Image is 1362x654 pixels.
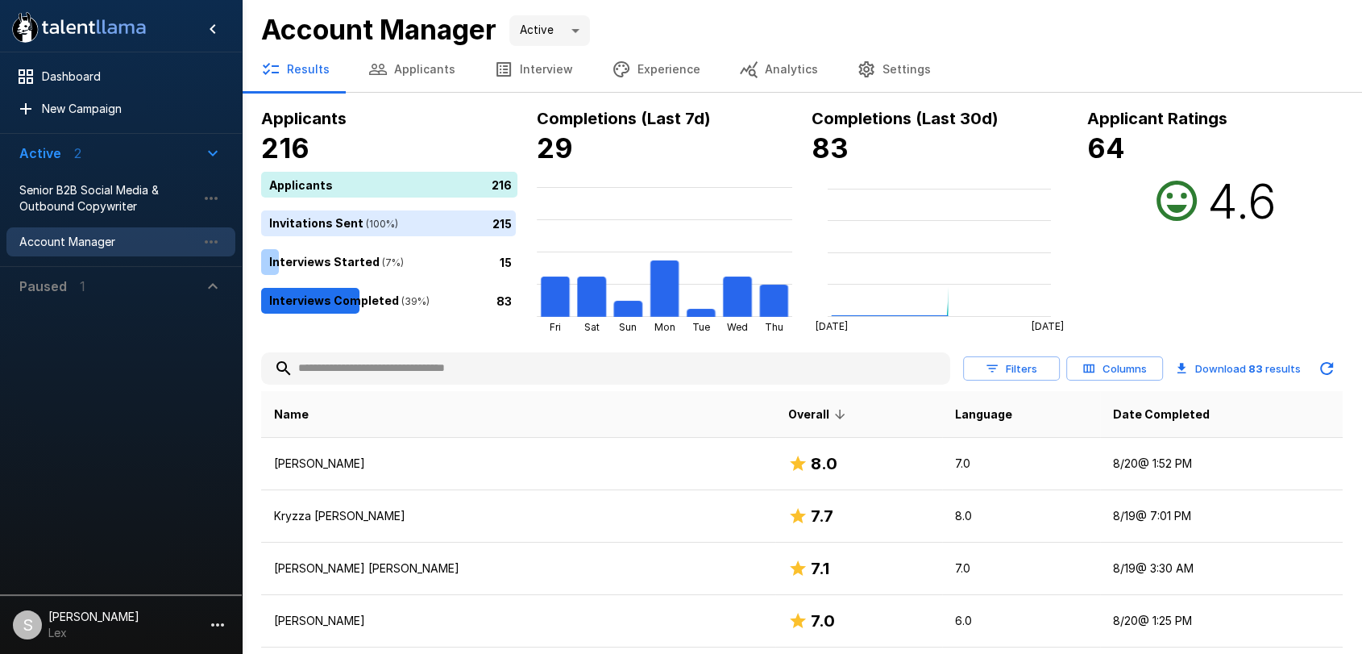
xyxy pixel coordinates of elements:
[955,613,1087,629] p: 6.0
[1310,352,1343,385] button: Updated Today - 11:19 AM
[583,321,599,333] tspan: Sat
[837,47,950,92] button: Settings
[274,613,762,629] p: [PERSON_NAME]
[1100,490,1343,543] td: 8/19 @ 7:01 PM
[274,456,762,472] p: [PERSON_NAME]
[955,405,1012,424] span: Language
[1100,595,1343,648] td: 8/20 @ 1:25 PM
[1169,352,1307,385] button: Download 83 results
[261,109,347,128] b: Applicants
[349,47,475,92] button: Applicants
[955,508,1087,524] p: 8.0
[537,131,573,165] b: 29
[549,321,560,333] tspan: Fri
[811,608,835,634] h6: 7.0
[1087,109,1227,128] b: Applicant Ratings
[592,47,720,92] button: Experience
[955,560,1087,577] p: 7.0
[811,503,833,529] h6: 7.7
[496,292,512,309] p: 83
[816,320,848,332] tspan: [DATE]
[811,451,837,477] h6: 8.0
[955,456,1087,472] p: 7.0
[475,47,592,92] button: Interview
[492,176,512,193] p: 216
[727,321,748,333] tspan: Wed
[811,556,829,581] h6: 7.1
[765,321,783,333] tspan: Thu
[1032,320,1064,332] tspan: [DATE]
[261,131,309,165] b: 216
[654,321,675,333] tspan: Mon
[1207,172,1277,230] h2: 4.6
[812,131,849,165] b: 83
[619,321,637,333] tspan: Sun
[242,47,349,92] button: Results
[274,560,762,577] p: [PERSON_NAME] [PERSON_NAME]
[1087,131,1125,165] b: 64
[274,405,309,424] span: Name
[537,109,711,128] b: Completions (Last 7d)
[963,356,1060,381] button: Filters
[1248,362,1263,375] b: 83
[1113,405,1210,424] span: Date Completed
[788,405,850,424] span: Overall
[261,13,496,46] b: Account Manager
[509,15,590,46] div: Active
[692,321,710,333] tspan: Tue
[274,508,762,524] p: Kryzza [PERSON_NAME]
[1100,438,1343,490] td: 8/20 @ 1:52 PM
[812,109,999,128] b: Completions (Last 30d)
[1100,543,1343,595] td: 8/19 @ 3:30 AM
[720,47,837,92] button: Analytics
[1066,356,1163,381] button: Columns
[500,253,512,270] p: 15
[492,215,512,231] p: 215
